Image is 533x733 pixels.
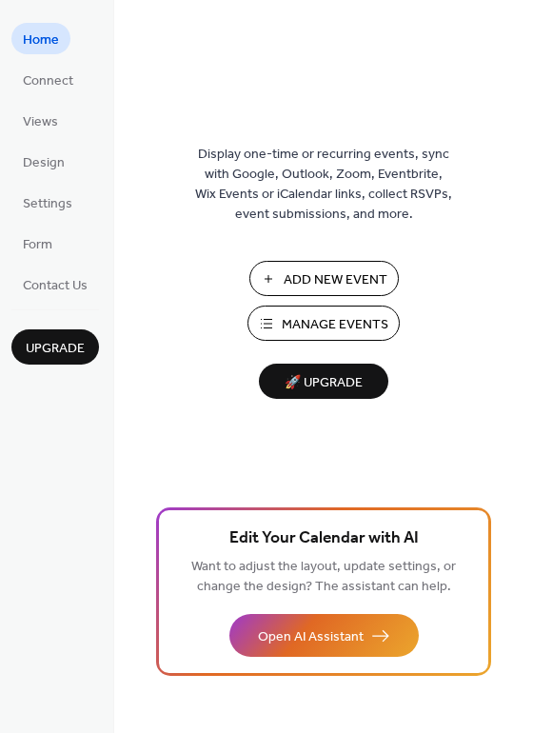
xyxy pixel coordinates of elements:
[23,276,88,296] span: Contact Us
[229,525,419,552] span: Edit Your Calendar with AI
[11,105,69,136] a: Views
[11,187,84,218] a: Settings
[249,261,399,296] button: Add New Event
[284,270,387,290] span: Add New Event
[23,112,58,132] span: Views
[11,64,85,95] a: Connect
[23,153,65,173] span: Design
[282,315,388,335] span: Manage Events
[247,306,400,341] button: Manage Events
[23,71,73,91] span: Connect
[11,228,64,259] a: Form
[11,146,76,177] a: Design
[23,30,59,50] span: Home
[270,370,377,396] span: 🚀 Upgrade
[23,235,52,255] span: Form
[191,554,456,600] span: Want to adjust the layout, update settings, or change the design? The assistant can help.
[11,329,99,365] button: Upgrade
[23,194,72,214] span: Settings
[258,627,364,647] span: Open AI Assistant
[259,364,388,399] button: 🚀 Upgrade
[11,268,99,300] a: Contact Us
[195,145,452,225] span: Display one-time or recurring events, sync with Google, Outlook, Zoom, Eventbrite, Wix Events or ...
[229,614,419,657] button: Open AI Assistant
[26,339,85,359] span: Upgrade
[11,23,70,54] a: Home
